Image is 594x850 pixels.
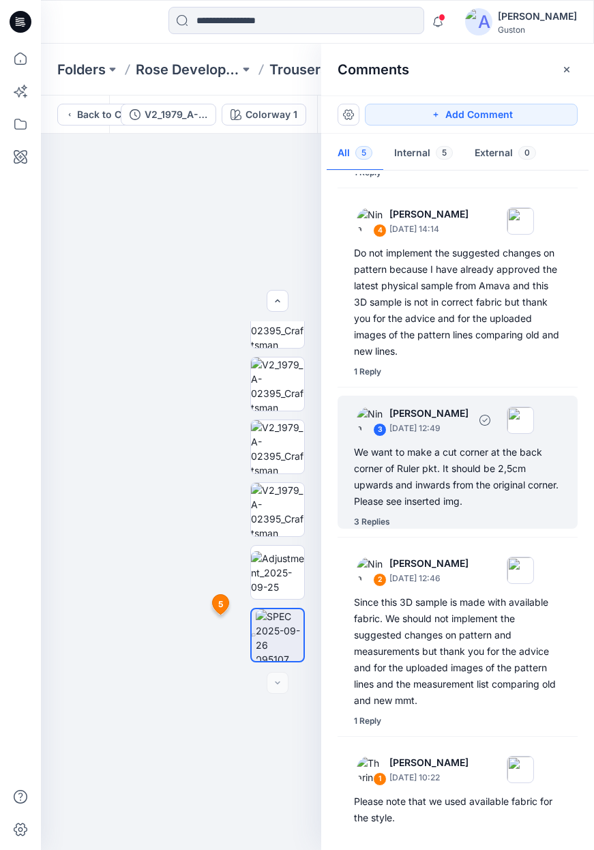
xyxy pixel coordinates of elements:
[222,104,306,126] button: Colorway 1
[121,104,216,126] button: V2_1979_A-02395_Craftsman Trousers Striker
[251,295,304,348] img: V2_1979_A-02395_Craftsman Trousers Striker_Colorway 1_Front
[145,107,207,122] div: V2_1979_A-02395_Craftsman Trousers Striker
[354,594,561,709] div: Since this 3D sample is made with available fabric. We should not implement the suggested changes...
[354,793,561,826] div: Please note that we used available fabric for the style.
[269,60,328,79] a: Trousers
[389,754,469,771] p: [PERSON_NAME]
[354,515,390,529] div: 3 Replies
[338,61,409,78] h2: Comments
[389,405,469,422] p: [PERSON_NAME]
[389,771,469,785] p: [DATE] 10:22
[354,714,381,728] div: 1 Reply
[327,136,383,171] button: All
[389,572,469,585] p: [DATE] 12:46
[357,407,384,434] img: Nina Moller
[246,107,297,122] div: Colorway 1
[136,60,239,79] a: Rose Development styles
[518,146,536,160] span: 0
[357,207,384,235] img: Nina Moller
[373,224,387,237] div: 4
[389,206,469,222] p: [PERSON_NAME]
[251,420,304,473] img: V2_1979_A-02395_Craftsman Trousers Striker_Colorway 1_Left
[57,104,198,126] button: Back to Current Version
[436,146,453,160] span: 5
[464,136,547,171] button: External
[365,104,578,126] button: Add Comment
[354,444,561,510] div: We want to make a cut corner at the back corner of Ruler pkt. It should be 2,5cm upwards and inwa...
[389,422,469,435] p: [DATE] 12:49
[355,146,372,160] span: 5
[357,756,384,783] img: Tharindu Lakmal Perera
[373,573,387,587] div: 2
[354,245,561,360] div: Do not implement the suggested changes on pattern because I have already approved the latest phys...
[256,609,303,661] img: SPEC 2025-09-26 095107
[383,136,464,171] button: Internal
[373,772,387,786] div: 1
[389,555,469,572] p: [PERSON_NAME]
[251,357,304,411] img: V2_1979_A-02395_Craftsman Trousers Striker_Colorway 1_Back
[373,423,387,437] div: 3
[498,8,577,25] div: [PERSON_NAME]
[465,8,492,35] img: avatar
[251,483,304,536] img: V2_1979_A-02395_Craftsman Trousers Striker_Colorway 1_Right
[389,222,469,236] p: [DATE] 14:14
[57,60,106,79] a: Folders
[357,557,384,584] img: Nina Moller
[251,551,304,594] img: Adjustment_2025-09-25
[354,365,381,379] div: 1 Reply
[498,25,577,35] div: Guston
